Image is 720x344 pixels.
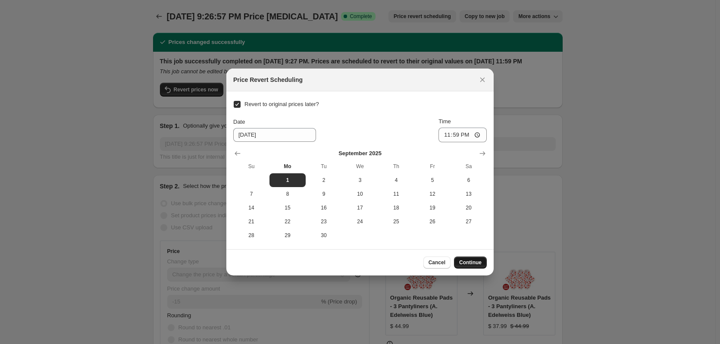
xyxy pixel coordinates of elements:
[476,147,488,159] button: Show next month, October 2025
[233,75,303,84] h2: Price Revert Scheduling
[233,215,269,228] button: Sunday September 21 2025
[233,201,269,215] button: Sunday September 14 2025
[306,187,342,201] button: Tuesday September 9 2025
[418,163,447,170] span: Fr
[438,118,451,125] span: Time
[306,228,342,242] button: Tuesday September 30 2025
[451,215,487,228] button: Saturday September 27 2025
[269,173,306,187] button: Today Monday September 1 2025
[429,259,445,266] span: Cancel
[382,191,411,197] span: 11
[345,191,375,197] span: 10
[237,191,266,197] span: 7
[345,163,375,170] span: We
[273,218,302,225] span: 22
[414,159,451,173] th: Friday
[414,215,451,228] button: Friday September 26 2025
[273,191,302,197] span: 8
[382,177,411,184] span: 4
[378,187,414,201] button: Thursday September 11 2025
[378,159,414,173] th: Thursday
[309,163,338,170] span: Tu
[233,119,245,125] span: Date
[454,204,483,211] span: 20
[269,187,306,201] button: Monday September 8 2025
[454,163,483,170] span: Sa
[237,218,266,225] span: 21
[476,74,488,86] button: Close
[237,232,266,239] span: 28
[273,177,302,184] span: 1
[382,218,411,225] span: 25
[244,101,319,107] span: Revert to original prices later?
[423,256,451,269] button: Cancel
[342,187,378,201] button: Wednesday September 10 2025
[269,215,306,228] button: Monday September 22 2025
[418,191,447,197] span: 12
[309,232,338,239] span: 30
[237,204,266,211] span: 14
[418,177,447,184] span: 5
[414,201,451,215] button: Friday September 19 2025
[233,187,269,201] button: Sunday September 7 2025
[309,204,338,211] span: 16
[233,228,269,242] button: Sunday September 28 2025
[233,128,316,142] input: 9/1/2025
[345,177,375,184] span: 3
[418,218,447,225] span: 26
[451,173,487,187] button: Saturday September 6 2025
[232,147,244,159] button: Show previous month, August 2025
[459,259,482,266] span: Continue
[306,173,342,187] button: Tuesday September 2 2025
[273,163,302,170] span: Mo
[342,159,378,173] th: Wednesday
[454,256,487,269] button: Continue
[309,191,338,197] span: 9
[306,159,342,173] th: Tuesday
[378,173,414,187] button: Thursday September 4 2025
[414,173,451,187] button: Friday September 5 2025
[237,163,266,170] span: Su
[269,228,306,242] button: Monday September 29 2025
[309,177,338,184] span: 2
[269,201,306,215] button: Monday September 15 2025
[345,218,375,225] span: 24
[342,215,378,228] button: Wednesday September 24 2025
[382,204,411,211] span: 18
[451,159,487,173] th: Saturday
[454,191,483,197] span: 13
[342,173,378,187] button: Wednesday September 3 2025
[451,187,487,201] button: Saturday September 13 2025
[414,187,451,201] button: Friday September 12 2025
[382,163,411,170] span: Th
[269,159,306,173] th: Monday
[233,159,269,173] th: Sunday
[454,218,483,225] span: 27
[306,201,342,215] button: Tuesday September 16 2025
[418,204,447,211] span: 19
[342,201,378,215] button: Wednesday September 17 2025
[454,177,483,184] span: 6
[306,215,342,228] button: Tuesday September 23 2025
[378,201,414,215] button: Thursday September 18 2025
[438,128,487,142] input: 12:00
[378,215,414,228] button: Thursday September 25 2025
[451,201,487,215] button: Saturday September 20 2025
[309,218,338,225] span: 23
[273,232,302,239] span: 29
[345,204,375,211] span: 17
[273,204,302,211] span: 15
